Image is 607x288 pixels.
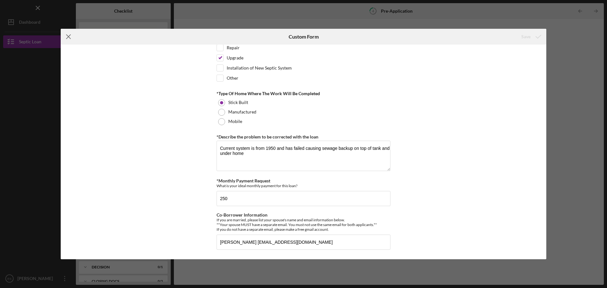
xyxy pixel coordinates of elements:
label: Stick Built [228,100,248,105]
label: Installation of New Septic System [227,65,292,71]
div: What is your ideal monthly payment for this loan? [217,183,390,188]
label: Mobile [228,119,242,124]
div: If you are married, please list your spouse's name and email information below. **Your spouse MUS... [217,218,390,232]
label: *Monthly Payment Request [217,178,270,183]
label: Upgrade [227,55,243,61]
h6: Custom Form [289,34,319,40]
textarea: Current system is from 1950 and has failed causing sewage backup on top of tank and under home [217,141,390,171]
label: Co-Borrower Information [217,212,267,218]
label: Manufactured [228,109,256,114]
button: Save [515,30,546,43]
div: Save [521,30,530,43]
label: Repair [227,45,240,51]
div: *Type Of Home Where The Work Will Be Completed [217,91,390,96]
label: *Describe the problem to be corrected with the loan [217,134,318,139]
label: Other [227,75,238,81]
